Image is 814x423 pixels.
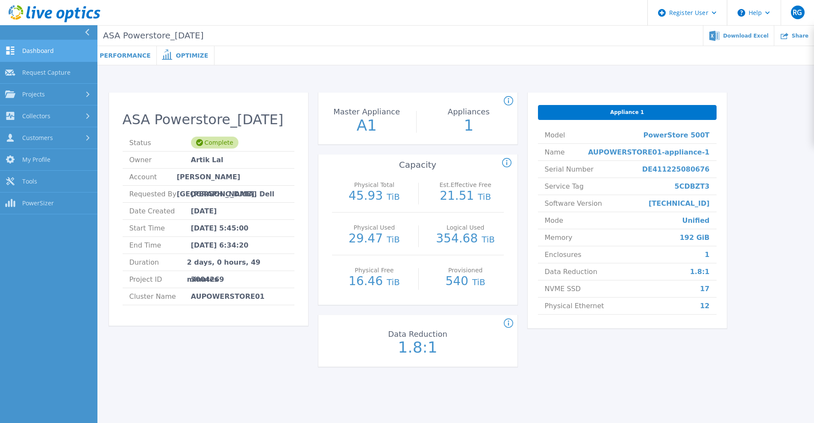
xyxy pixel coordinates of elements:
[41,31,204,41] p: PowerStore
[545,298,604,314] span: Physical Ethernet
[387,234,400,245] span: TiB
[545,246,582,263] span: Enclosures
[97,31,203,41] span: ASA Powerstore_[DATE]
[387,192,400,202] span: TiB
[472,277,485,287] span: TiB
[22,134,53,142] span: Customers
[22,156,50,163] span: My Profile
[129,288,191,305] span: Cluster Name
[610,109,644,116] span: Appliance 1
[176,53,208,58] span: Optimize
[187,254,288,271] span: 2 days, 0 hours, 49 minutes
[22,90,45,98] span: Projects
[129,271,191,288] span: Project ID
[129,254,187,271] span: Duration
[675,178,710,195] span: 5CDBZT3
[129,152,191,168] span: Owner
[176,169,287,185] span: [PERSON_NAME][GEOGRAPHIC_DATA]
[370,340,466,355] p: 1.8:1
[372,330,463,338] p: Data Reduction
[191,186,275,202] span: [PERSON_NAME], Dell
[545,229,573,246] span: Memory
[682,212,709,229] span: Unified
[545,263,597,280] span: Data Reduction
[22,199,54,207] span: PowerSizer
[700,280,709,297] span: 17
[129,220,191,236] span: Start Time
[319,118,414,133] p: A1
[22,69,71,76] span: Request Capture
[427,275,504,288] p: 540
[545,280,581,297] span: NVME SSD
[336,275,413,288] p: 16.46
[338,225,410,230] p: Physical Used
[690,263,710,280] span: 1.8:1
[191,220,249,236] span: [DATE] 5:45:00
[336,190,413,203] p: 45.93
[191,271,224,288] span: 3004269
[129,134,191,151] span: Status
[22,47,54,55] span: Dashboard
[545,178,584,195] span: Service Tag
[545,212,564,229] span: Mode
[588,144,709,160] span: AUPOWERSTORE01-appliance-1
[700,298,709,314] span: 12
[338,267,410,273] p: Physical Free
[191,237,249,254] span: [DATE] 6:34:20
[793,9,802,16] span: RG
[129,237,191,254] span: End Time
[321,108,412,116] p: Master Appliance
[191,137,238,149] div: Complete
[129,203,191,219] span: Date Created
[792,33,808,38] span: Share
[545,195,602,212] span: Software Version
[643,127,709,143] span: PowerStore 500T
[387,277,400,287] span: TiB
[478,192,491,202] span: TiB
[129,186,191,202] span: Requested By
[545,127,565,143] span: Model
[336,233,413,245] p: 29.47
[191,288,265,305] span: AUPOWERSTORE01
[423,108,514,116] p: Appliances
[123,112,294,128] h2: ASA Powerstore_[DATE]
[22,112,50,120] span: Collectors
[429,267,502,273] p: Provisioned
[429,182,502,188] p: Est.Effective Free
[680,229,710,246] span: 192 GiB
[427,233,504,245] p: 354.68
[705,246,709,263] span: 1
[129,169,177,185] span: Account
[427,190,504,203] p: 21.51
[545,161,594,178] span: Serial Number
[642,161,710,178] span: DE411225080676
[482,234,495,245] span: TiB
[429,225,502,230] p: Logical Used
[22,178,37,185] span: Tools
[338,182,410,188] p: Physical Total
[649,195,710,212] span: [TECHNICAL_ID]
[545,144,565,160] span: Name
[191,152,223,168] span: Artik Lal
[421,118,517,133] p: 1
[191,203,217,219] span: [DATE]
[100,53,150,58] span: Performance
[723,33,768,38] span: Download Excel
